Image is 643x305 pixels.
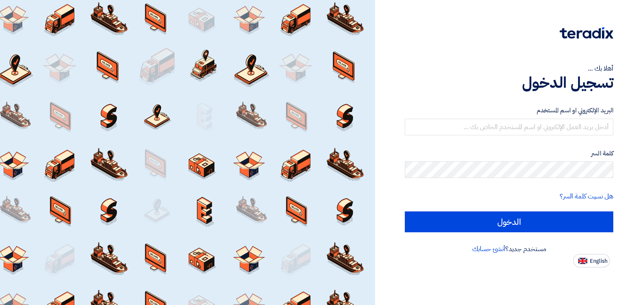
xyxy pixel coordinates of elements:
[590,258,607,264] span: English
[405,119,613,135] input: أدخل بريد العمل الإلكتروني او اسم المستخدم الخاص بك ...
[578,258,587,264] img: en-US.png
[560,191,613,201] a: هل نسيت كلمة السر؟
[405,149,613,158] label: كلمة السر
[405,244,613,254] div: مستخدم جديد؟
[405,64,613,74] div: أهلا بك ...
[405,74,613,92] h1: تسجيل الدخول
[472,244,505,254] a: أنشئ حسابك
[560,27,613,39] img: Teradix logo
[573,254,610,267] button: English
[405,211,613,232] input: الدخول
[405,106,613,115] label: البريد الإلكتروني او اسم المستخدم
